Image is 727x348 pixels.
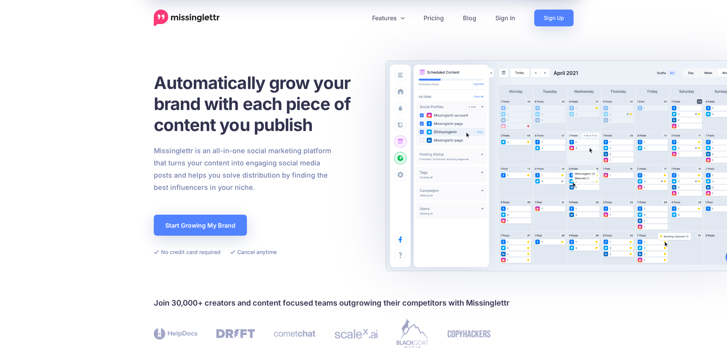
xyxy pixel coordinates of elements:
[154,215,247,236] a: Start Growing My Brand
[414,10,453,26] a: Pricing
[154,10,220,26] a: Home
[154,72,369,135] h1: Automatically grow your brand with each piece of content you publish
[154,297,574,309] h4: Join 30,000+ creators and content focused teams outgrowing their competitors with Missinglettr
[154,247,221,257] li: No credit card required
[363,10,414,26] a: Features
[154,145,332,194] p: Missinglettr is an all-in-one social marketing platform that turns your content into engaging soc...
[486,10,525,26] a: Sign In
[534,10,574,26] a: Sign Up
[453,10,486,26] a: Blog
[230,247,277,257] li: Cancel anytime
